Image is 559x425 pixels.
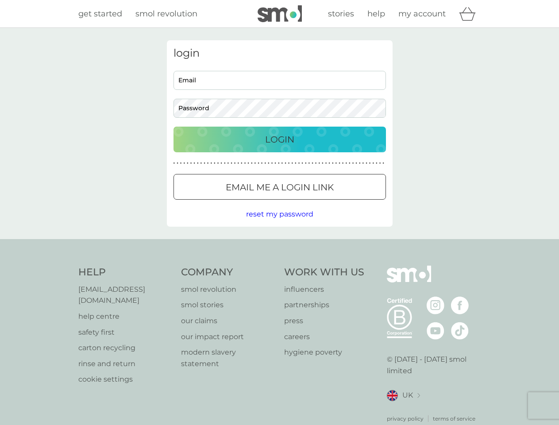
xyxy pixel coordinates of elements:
[295,161,297,166] p: ●
[241,161,243,166] p: ●
[379,161,381,166] p: ●
[284,331,364,343] p: careers
[268,161,270,166] p: ●
[180,161,182,166] p: ●
[78,327,173,338] a: safety first
[200,161,202,166] p: ●
[173,127,386,152] button: Login
[355,161,357,166] p: ●
[433,414,475,423] a: terms of service
[197,161,199,166] p: ●
[312,161,313,166] p: ●
[451,297,469,314] img: visit the smol Facebook page
[298,161,300,166] p: ●
[181,331,275,343] a: our impact report
[278,161,280,166] p: ●
[291,161,293,166] p: ●
[335,161,337,166] p: ●
[173,174,386,200] button: Email me a login link
[217,161,219,166] p: ●
[284,299,364,311] a: partnerships
[274,161,276,166] p: ●
[322,161,324,166] p: ●
[193,161,195,166] p: ●
[367,9,385,19] span: help
[173,161,175,166] p: ●
[135,9,197,19] span: smol revolution
[339,161,340,166] p: ●
[328,8,354,20] a: stories
[210,161,212,166] p: ●
[214,161,216,166] p: ●
[181,315,275,327] a: our claims
[78,266,173,279] h4: Help
[78,311,173,322] a: help centre
[177,161,178,166] p: ●
[246,209,313,220] button: reset my password
[254,161,256,166] p: ●
[387,354,481,376] p: © [DATE] - [DATE] smol limited
[227,161,229,166] p: ●
[78,342,173,354] a: carton recycling
[387,414,424,423] a: privacy policy
[398,9,446,19] span: my account
[190,161,192,166] p: ●
[308,161,310,166] p: ●
[220,161,222,166] p: ●
[78,358,173,370] a: rinse and return
[265,132,294,147] p: Login
[181,299,275,311] a: smol stories
[305,161,307,166] p: ●
[271,161,273,166] p: ●
[315,161,317,166] p: ●
[284,347,364,358] a: hygiene poverty
[246,210,313,218] span: reset my password
[284,315,364,327] a: press
[427,297,444,314] img: visit the smol Instagram page
[261,161,263,166] p: ●
[372,161,374,166] p: ●
[284,284,364,295] a: influencers
[78,374,173,385] a: cookie settings
[349,161,351,166] p: ●
[135,8,197,20] a: smol revolution
[332,161,334,166] p: ●
[173,47,386,60] h3: login
[417,393,420,398] img: select a new location
[207,161,209,166] p: ●
[234,161,236,166] p: ●
[352,161,354,166] p: ●
[369,161,371,166] p: ●
[328,9,354,19] span: stories
[244,161,246,166] p: ●
[328,161,330,166] p: ●
[318,161,320,166] p: ●
[345,161,347,166] p: ●
[284,266,364,279] h4: Work With Us
[181,347,275,369] a: modern slavery statement
[359,161,361,166] p: ●
[459,5,481,23] div: basket
[187,161,189,166] p: ●
[387,266,431,296] img: smol
[427,322,444,340] img: visit the smol Youtube page
[258,5,302,22] img: smol
[78,284,173,306] a: [EMAIL_ADDRESS][DOMAIN_NAME]
[325,161,327,166] p: ●
[264,161,266,166] p: ●
[226,180,334,194] p: Email me a login link
[181,266,275,279] h4: Company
